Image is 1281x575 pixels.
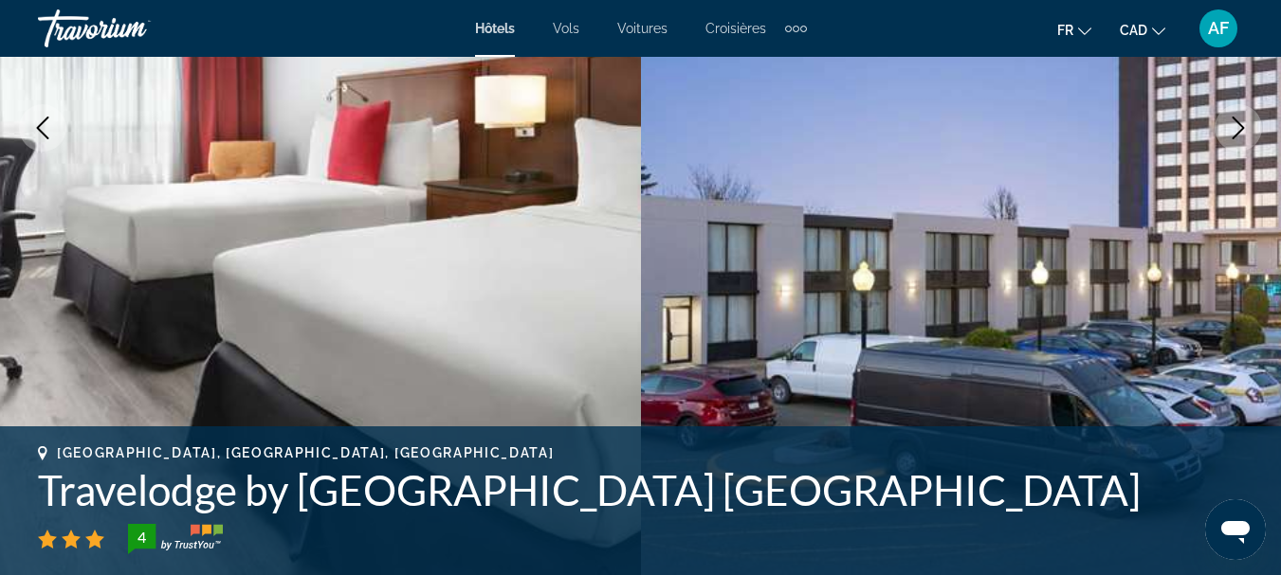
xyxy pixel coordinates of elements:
button: Change language [1057,16,1091,44]
span: CAD [1120,23,1147,38]
button: Next image [1215,104,1262,152]
button: Extra navigation items [785,13,807,44]
span: AF [1208,19,1229,38]
a: Travorium [38,4,228,53]
span: [GEOGRAPHIC_DATA], [GEOGRAPHIC_DATA], [GEOGRAPHIC_DATA] [57,445,554,460]
button: Previous image [19,104,66,152]
a: Vols [553,21,579,36]
h1: Travelodge by [GEOGRAPHIC_DATA] [GEOGRAPHIC_DATA] [38,465,1243,514]
a: Hôtels [475,21,515,36]
button: Change currency [1120,16,1165,44]
a: Croisières [705,21,766,36]
div: 4 [122,526,160,548]
img: TrustYou guest rating badge [128,524,223,554]
a: Voitures [617,21,668,36]
iframe: Bouton de lancement de la fenêtre de messagerie [1205,499,1266,560]
span: fr [1057,23,1073,38]
button: User Menu [1194,9,1243,48]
